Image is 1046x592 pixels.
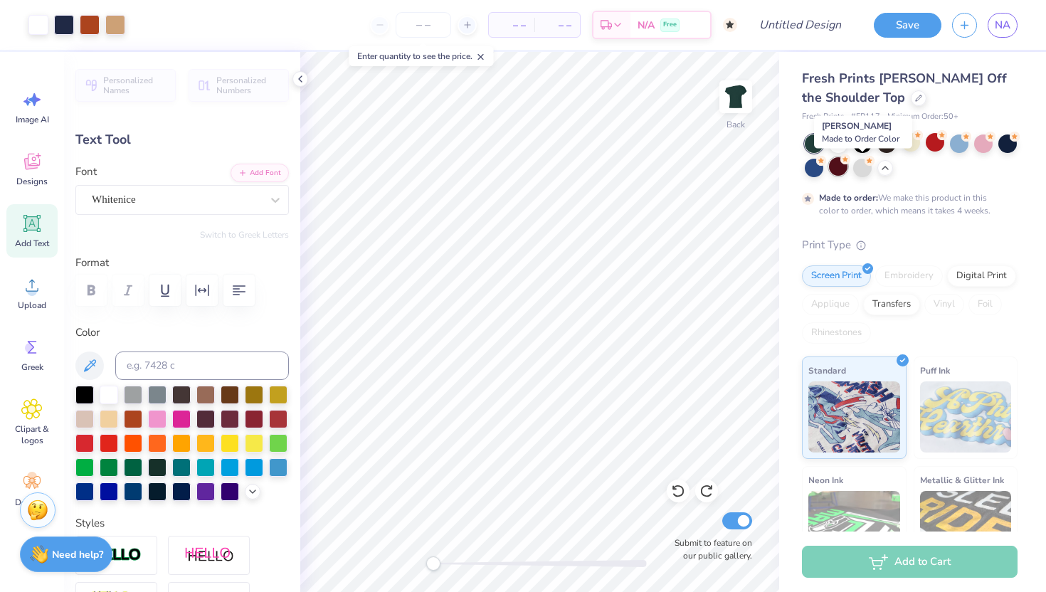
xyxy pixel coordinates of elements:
div: Applique [802,294,859,315]
span: Neon Ink [808,472,843,487]
span: Designs [16,176,48,187]
img: Puff Ink [920,381,1012,453]
img: Back [722,83,750,111]
label: Font [75,164,97,180]
img: Neon Ink [808,491,900,562]
button: Personalized Numbers [189,69,289,102]
div: Back [727,118,745,131]
div: Accessibility label [426,556,440,571]
img: Standard [808,381,900,453]
span: Personalized Numbers [216,75,280,95]
input: – – [396,12,451,38]
button: Save [874,13,941,38]
span: Decorate [15,497,49,508]
div: Rhinestones [802,322,871,344]
img: Stroke [92,547,142,564]
label: Color [75,324,289,341]
span: Made to Order Color [822,133,899,144]
span: Fresh Prints [802,111,844,123]
div: Transfers [863,294,920,315]
input: Untitled Design [748,11,852,39]
span: NA [995,17,1010,33]
span: – – [543,18,571,33]
span: Personalized Names [103,75,167,95]
div: Embroidery [875,265,943,287]
div: Foil [968,294,1002,315]
button: Switch to Greek Letters [200,229,289,240]
span: Standard [808,363,846,378]
span: Puff Ink [920,363,950,378]
span: Metallic & Glitter Ink [920,472,1004,487]
span: Greek [21,361,43,373]
span: Free [663,20,677,30]
div: Screen Print [802,265,871,287]
div: Vinyl [924,294,964,315]
span: Clipart & logos [9,423,56,446]
label: Format [75,255,289,271]
div: We make this product in this color to order, which means it takes 4 weeks. [819,191,994,217]
button: Personalized Names [75,69,176,102]
div: Print Type [802,237,1018,253]
span: Minimum Order: 50 + [887,111,958,123]
div: Digital Print [947,265,1016,287]
img: Shadow [184,546,234,564]
span: Fresh Prints [PERSON_NAME] Off the Shoulder Top [802,70,1007,106]
strong: Made to order: [819,192,878,203]
input: e.g. 7428 c [115,351,289,380]
label: Submit to feature on our public gallery. [667,536,752,562]
label: Styles [75,515,105,532]
a: NA [988,13,1018,38]
strong: Need help? [52,548,103,561]
button: Add Font [231,164,289,182]
span: Add Text [15,238,49,249]
span: Image AI [16,114,49,125]
img: Metallic & Glitter Ink [920,491,1012,562]
span: – – [497,18,526,33]
span: N/A [638,18,655,33]
div: Enter quantity to see the price. [349,46,494,66]
div: [PERSON_NAME] [814,116,912,149]
div: Text Tool [75,130,289,149]
span: Upload [18,300,46,311]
